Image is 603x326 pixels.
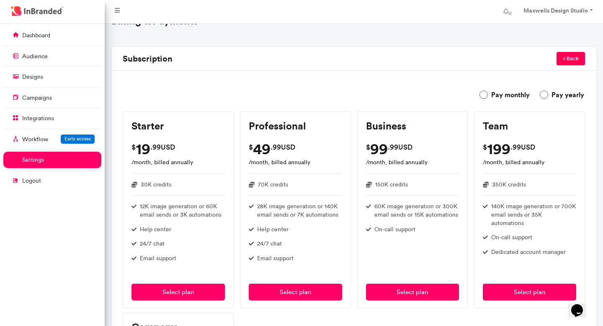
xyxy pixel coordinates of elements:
span: 140K image generation or 700K email sends or 35K automations [491,202,576,227]
span: $ [366,139,370,155]
h3: 19 [136,139,150,158]
h4: Billing & Payments [111,15,597,27]
span: 350K credits [492,181,526,189]
span: 28K image generation or 140K email sends or 7K automations [257,202,342,219]
span: .99USD [271,139,295,155]
h4: Starter [131,120,225,132]
h3: 199 [487,139,510,158]
p: /month, billed annually [366,158,459,167]
span: 70K credits [258,181,288,189]
span: $ [483,139,487,155]
strong: Maxwells Design Studio [523,7,588,14]
h5: Subscription [120,54,276,64]
label: Pay monthly [479,90,530,100]
span: 12K image generation or 60K email sends or 3K automations [140,202,225,219]
p: integrations [22,114,54,123]
span: Help center [140,225,171,234]
button: Select plan [483,284,576,300]
p: /month, billed annually [131,158,225,167]
button: Select plan [249,284,342,300]
h3: 49 [253,139,271,158]
span: Email support [257,254,294,263]
span: Help center [257,225,289,234]
p: audience [22,52,48,61]
span: .99USD [388,139,412,155]
span: On-call support [374,225,415,234]
p: dashboard [22,31,50,40]
button: Select plan [131,284,225,300]
img: InBranded Logo [9,4,65,18]
span: .99USD [150,139,175,155]
iframe: chat widget [568,292,595,318]
label: Pay yearly [540,90,584,100]
span: 24/7 chat [140,240,165,248]
span: On-call support [491,233,532,242]
h4: Professional [249,120,342,132]
p: /month, billed annually [483,158,576,167]
p: settings [22,156,44,164]
h3: 99 [370,139,388,158]
span: 24/7 chat [257,240,282,248]
span: 150K credits [375,181,408,189]
p: campaigns [22,94,52,102]
button: < Back [557,52,585,65]
p: logout [22,177,41,185]
span: $ [131,139,136,155]
span: 30K credits [141,181,171,189]
p: Workflow [22,135,48,144]
h4: Business [366,120,459,132]
p: designs [22,73,43,81]
h4: Team [483,120,576,132]
span: Early access [64,136,91,142]
p: /month, billed annually [249,158,342,167]
span: Dedicated account manager [491,248,566,256]
button: Select plan [366,284,459,300]
span: .99USD [510,139,535,155]
span: 60K image generation or 300K email sends or 15K automations [374,202,459,219]
span: $ [249,139,253,155]
span: Email support [140,254,176,263]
